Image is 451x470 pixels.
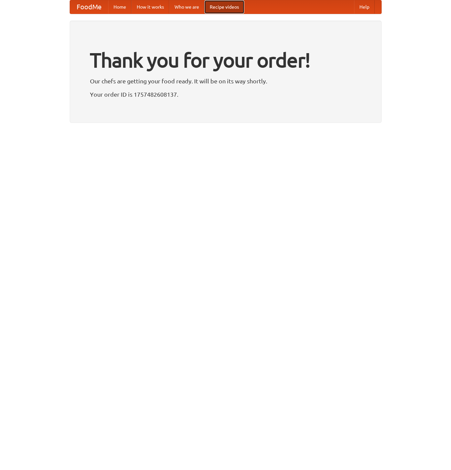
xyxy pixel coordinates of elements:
[90,89,361,99] p: Your order ID is 1757482608137.
[90,44,361,76] h1: Thank you for your order!
[131,0,169,14] a: How it works
[90,76,361,86] p: Our chefs are getting your food ready. It will be on its way shortly.
[108,0,131,14] a: Home
[169,0,204,14] a: Who we are
[204,0,244,14] a: Recipe videos
[354,0,375,14] a: Help
[70,0,108,14] a: FoodMe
